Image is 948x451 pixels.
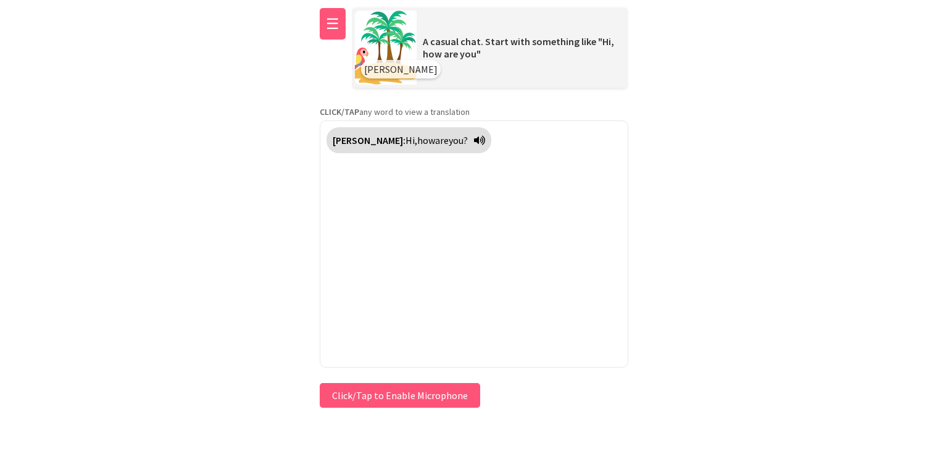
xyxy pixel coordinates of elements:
strong: [PERSON_NAME]: [333,134,405,146]
span: [PERSON_NAME] [364,63,438,75]
span: how [417,134,435,146]
span: Hi, [405,134,417,146]
p: any word to view a translation [320,106,628,117]
div: Click to translate [326,127,491,153]
button: Click/Tap to Enable Microphone [320,383,480,408]
span: A casual chat. Start with something like "Hi, how are you" [423,35,614,60]
strong: CLICK/TAP [320,106,359,117]
img: Scenario Image [355,11,417,85]
button: ☰ [320,8,346,40]
span: are [435,134,449,146]
span: you? [449,134,468,146]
